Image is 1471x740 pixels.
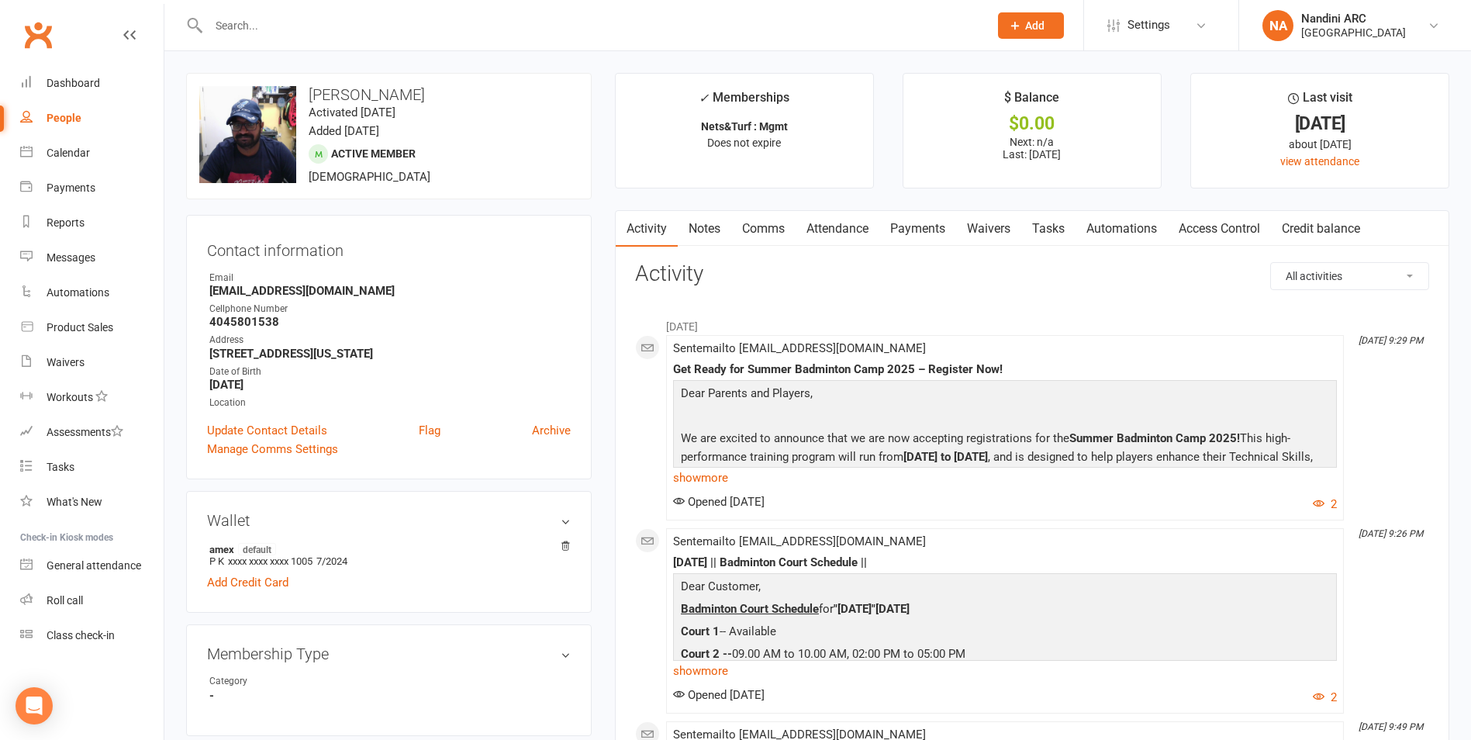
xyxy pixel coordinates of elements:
b: Court 2 -- [681,647,732,661]
a: view attendance [1280,155,1359,168]
a: Tasks [20,450,164,485]
u: Badminton Court Schedule [681,602,819,616]
strong: Nets&Turf : Mgmt [701,120,788,133]
strong: amex [209,543,563,555]
div: NA [1262,10,1293,41]
a: Product Sales [20,310,164,345]
div: Email [209,271,571,285]
div: People [47,112,81,124]
a: Dashboard [20,66,164,101]
span: for [819,602,875,616]
b: [DATE] to [DATE] [903,450,988,464]
div: Workouts [47,391,93,403]
div: $0.00 [917,116,1147,132]
div: What's New [47,496,102,508]
div: Open Intercom Messenger [16,687,53,724]
a: People [20,101,164,136]
span: Dear Customer, [681,579,761,593]
strong: 4045801538 [209,315,571,329]
strong: [DATE] [209,378,571,392]
button: 2 [1313,688,1337,707]
div: Product Sales [47,321,113,334]
a: Access Control [1168,211,1271,247]
a: Credit balance [1271,211,1371,247]
strong: [STREET_ADDRESS][US_STATE] [209,347,571,361]
div: Dashboard [47,77,100,89]
div: Payments [47,182,95,194]
b: [DATE] [875,602,910,616]
a: Assessments [20,415,164,450]
p: Next: n/a Last: [DATE] [917,136,1147,161]
h3: Membership Type [207,645,571,662]
a: General attendance kiosk mode [20,548,164,583]
b: Court 1 [681,624,720,638]
span: Sent email to [EMAIL_ADDRESS][DOMAIN_NAME] [673,534,926,548]
a: Reports [20,206,164,240]
div: Roll call [47,594,83,607]
div: Waivers [47,356,85,368]
h3: Contact information [207,236,571,259]
div: $ Balance [1004,88,1059,116]
div: Calendar [47,147,90,159]
a: Clubworx [19,16,57,54]
b: "[DATE]" [834,602,875,616]
a: Payments [879,211,956,247]
button: 2 [1313,495,1337,514]
i: [DATE] 9:26 PM [1359,528,1423,539]
h3: [PERSON_NAME] [199,86,578,103]
a: Calendar [20,136,164,171]
i: [DATE] 9:49 PM [1359,721,1423,732]
time: Activated [DATE] [309,105,395,119]
a: Update Contact Details [207,421,327,440]
a: Workouts [20,380,164,415]
i: ✓ [699,91,709,105]
a: Attendance [796,211,879,247]
a: Activity [616,211,678,247]
div: Class check-in [47,629,115,641]
span: We are excited to announce that we are now accepting registrations for the This high-performance ... [681,431,1313,482]
a: Notes [678,211,731,247]
div: Memberships [699,88,789,116]
a: Waivers [956,211,1021,247]
div: Tasks [47,461,74,473]
div: Last visit [1288,88,1352,116]
span: Sent email to [EMAIL_ADDRESS][DOMAIN_NAME] [673,341,926,355]
a: Archive [532,421,571,440]
h3: Wallet [207,512,571,529]
a: Class kiosk mode [20,618,164,653]
li: P K [207,541,571,569]
div: Category [209,674,337,689]
strong: - [209,689,571,703]
input: Search... [204,15,978,36]
span: 7/2024 [316,555,347,567]
a: Add Credit Card [207,573,288,592]
span: Settings [1127,8,1170,43]
span: default [238,543,276,555]
div: Nandini ARC [1301,12,1406,26]
div: [DATE] [1205,116,1435,132]
a: Payments [20,171,164,206]
a: Tasks [1021,211,1076,247]
div: Date of Birth [209,365,571,379]
a: Automations [20,275,164,310]
div: Assessments [47,426,123,438]
button: Add [998,12,1064,39]
i: [DATE] 9:29 PM [1359,335,1423,346]
strong: [EMAIL_ADDRESS][DOMAIN_NAME] [209,284,571,298]
a: show more [673,660,1337,682]
p: 09.00 AM to 10.00 AM, 02:00 PM to 05:00 PM [677,645,1333,667]
a: Flag [419,421,440,440]
div: Address [209,333,571,348]
a: Roll call [20,583,164,618]
a: Messages [20,240,164,275]
span: -- Available [681,624,776,638]
span: [DEMOGRAPHIC_DATA] [309,170,430,184]
div: Messages [47,251,95,264]
div: Cellphone Number [209,302,571,316]
a: Comms [731,211,796,247]
a: Manage Comms Settings [207,440,338,458]
b: Summer Badminton Camp 2025! [1069,431,1240,445]
a: What's New [20,485,164,520]
div: about [DATE] [1205,136,1435,153]
a: Automations [1076,211,1168,247]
